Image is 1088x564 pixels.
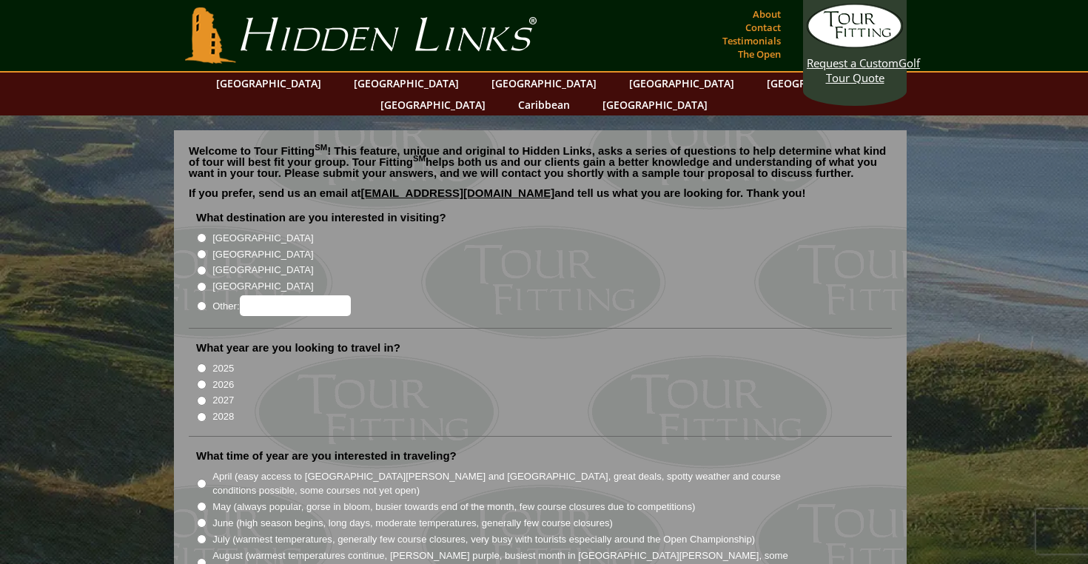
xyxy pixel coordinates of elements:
[484,73,604,94] a: [GEOGRAPHIC_DATA]
[511,94,577,115] a: Caribbean
[212,469,807,498] label: April (easy access to [GEOGRAPHIC_DATA][PERSON_NAME] and [GEOGRAPHIC_DATA], great deals, spotty w...
[719,30,785,51] a: Testimonials
[196,340,400,355] label: What year are you looking to travel in?
[212,377,234,392] label: 2026
[196,210,446,225] label: What destination are you interested in visiting?
[373,94,493,115] a: [GEOGRAPHIC_DATA]
[315,143,327,152] sup: SM
[212,500,695,514] label: May (always popular, gorse in bloom, busier towards end of the month, few course closures due to ...
[595,94,715,115] a: [GEOGRAPHIC_DATA]
[749,4,785,24] a: About
[346,73,466,94] a: [GEOGRAPHIC_DATA]
[361,187,555,199] a: [EMAIL_ADDRESS][DOMAIN_NAME]
[212,532,755,547] label: July (warmest temperatures, generally few course closures, very busy with tourists especially aro...
[189,187,892,209] p: If you prefer, send us an email at and tell us what you are looking for. Thank you!
[212,516,613,531] label: June (high season begins, long days, moderate temperatures, generally few course closures)
[189,145,892,178] p: Welcome to Tour Fitting ! This feature, unique and original to Hidden Links, asks a series of que...
[807,4,903,85] a: Request a CustomGolf Tour Quote
[212,247,313,262] label: [GEOGRAPHIC_DATA]
[212,361,234,376] label: 2025
[212,409,234,424] label: 2028
[212,263,313,278] label: [GEOGRAPHIC_DATA]
[240,295,351,316] input: Other:
[212,295,350,316] label: Other:
[196,449,457,463] label: What time of year are you interested in traveling?
[212,279,313,294] label: [GEOGRAPHIC_DATA]
[413,154,426,163] sup: SM
[742,17,785,38] a: Contact
[734,44,785,64] a: The Open
[212,231,313,246] label: [GEOGRAPHIC_DATA]
[209,73,329,94] a: [GEOGRAPHIC_DATA]
[212,393,234,408] label: 2027
[807,56,899,70] span: Request a Custom
[622,73,742,94] a: [GEOGRAPHIC_DATA]
[759,73,879,94] a: [GEOGRAPHIC_DATA]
